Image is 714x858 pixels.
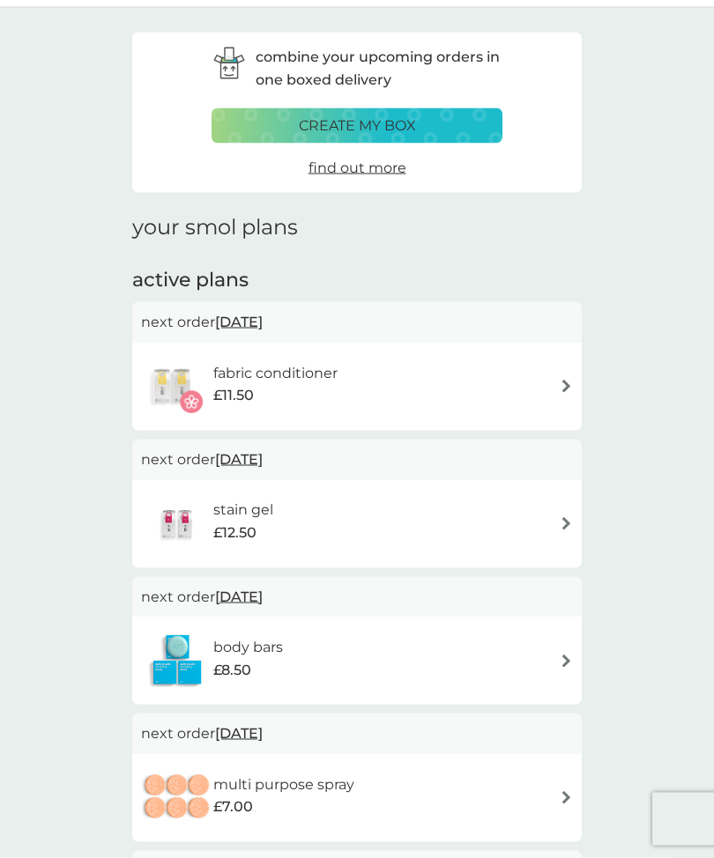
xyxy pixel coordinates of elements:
[213,362,338,385] h6: fabric conditioner
[141,722,573,745] p: next order
[213,659,251,682] span: £8.50
[215,442,263,477] span: [DATE]
[560,517,573,530] img: arrow right
[213,384,254,407] span: £11.50
[141,356,203,418] img: fabric conditioner
[213,499,273,521] h6: stain gel
[141,448,573,471] p: next order
[141,586,573,609] p: next order
[132,267,582,294] h2: active plans
[132,215,582,240] h1: your smol plans
[215,716,263,751] span: [DATE]
[309,157,406,180] a: find out more
[560,791,573,804] img: arrow right
[213,795,253,818] span: £7.00
[213,773,354,796] h6: multi purpose spray
[215,305,263,339] span: [DATE]
[215,580,263,614] span: [DATE]
[141,630,213,692] img: body bars
[213,636,283,659] h6: body bars
[256,46,502,91] p: combine your upcoming orders in one boxed delivery
[309,159,406,176] span: find out more
[141,493,213,555] img: stain gel
[141,311,573,334] p: next order
[560,380,573,393] img: arrow right
[299,115,416,137] p: create my box
[213,521,257,544] span: £12.50
[560,655,573,668] img: arrow right
[212,108,502,144] button: create my box
[141,767,213,829] img: multi purpose spray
